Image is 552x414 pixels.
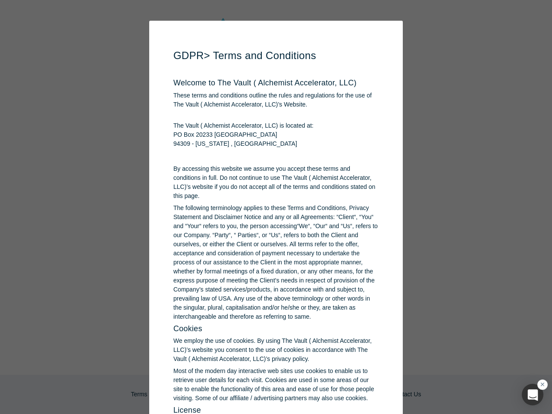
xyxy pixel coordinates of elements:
h1: GDPR > Terms and Conditions [173,48,379,63]
p: By accessing this website we assume you accept these terms and conditions in full. Do not continu... [173,164,379,201]
span: The Vault ( Alchemist Accelerator, LLC) is located at: [173,121,379,130]
h3: Welcome to The Vault ( Alchemist Accelerator, LLC) [173,78,379,88]
p: We employ the use of cookies. By using The Vault ( Alchemist Accelerator, LLC)’s website you cons... [173,336,379,364]
address: PO Box 20233 [GEOGRAPHIC_DATA] 94309 - [US_STATE] , [GEOGRAPHIC_DATA] [173,130,379,148]
p: The following terminology applies to these Terms and Conditions, Privacy Statement and Disclaimer... [173,204,379,321]
h3: Cookies [173,324,379,334]
p: These terms and conditions outline the rules and regulations for the use of The Vault ( Alchemist... [173,91,379,109]
p: Most of the modern day interactive web sites use cookies to enable us to retrieve user details fo... [173,367,379,403]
